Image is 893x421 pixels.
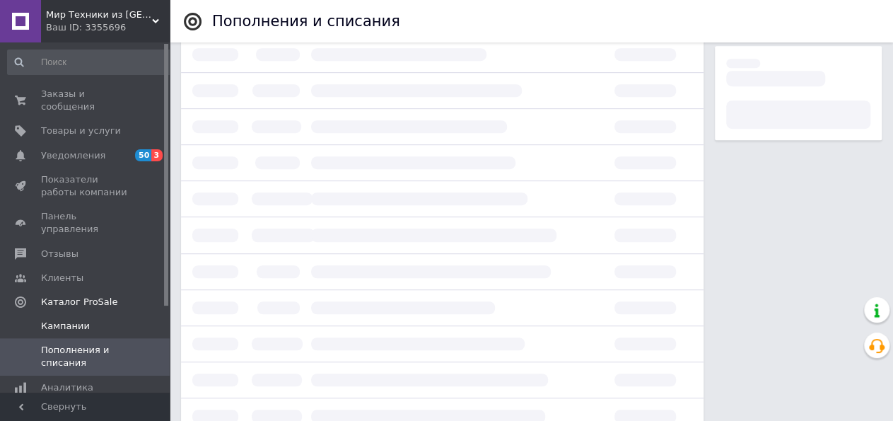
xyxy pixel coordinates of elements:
span: Мир Техники из Европы [46,8,152,21]
div: Ваш ID: 3355696 [46,21,170,34]
span: Товары и услуги [41,125,121,137]
span: Отзывы [41,248,78,260]
span: Показатели работы компании [41,173,131,199]
input: Поиск [7,50,175,75]
span: Кампании [41,320,90,333]
span: Панель управления [41,210,131,236]
span: Уведомления [41,149,105,162]
div: Пополнения и списания [212,14,400,29]
span: Аналитика [41,381,93,394]
span: 3 [151,149,163,161]
span: 50 [135,149,151,161]
span: Каталог ProSale [41,296,117,308]
span: Заказы и сообщения [41,88,131,113]
span: Клиенты [41,272,83,284]
span: Пополнения и списания [41,344,131,369]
